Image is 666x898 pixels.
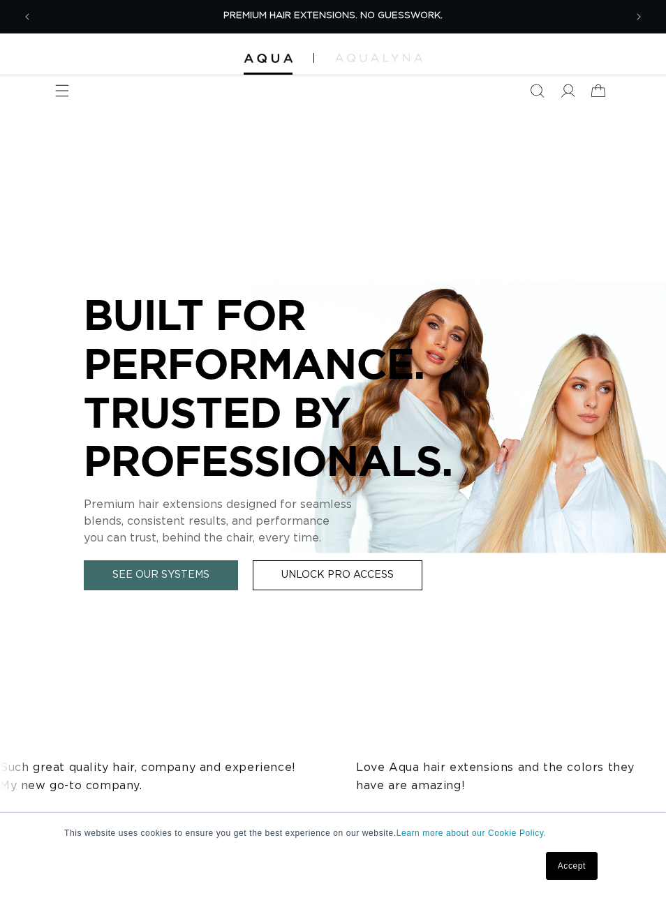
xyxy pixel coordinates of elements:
[623,1,654,32] button: Next announcement
[521,75,552,106] summary: Search
[84,560,238,590] a: See Our Systems
[335,54,422,62] img: aqualyna.com
[64,827,602,839] p: This website uses cookies to ensure you get the best experience on our website.
[223,11,443,20] span: PREMIUM HAIR EXTENSIONS. NO GUESSWORK.
[546,852,598,880] a: Accept
[397,828,547,838] a: Learn more about our Cookie Policy.
[47,75,77,106] summary: Menu
[84,290,503,484] p: BUILT FOR PERFORMANCE. TRUSTED BY PROFESSIONALS.
[12,1,43,32] button: Previous announcement
[345,759,645,795] p: Love Aqua hair extensions and the colors they have are amazing!
[84,496,503,546] p: Premium hair extensions designed for seamless blends, consistent results, and performance you can...
[253,560,422,590] a: Unlock Pro Access
[244,54,293,63] img: Aqua Hair Extensions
